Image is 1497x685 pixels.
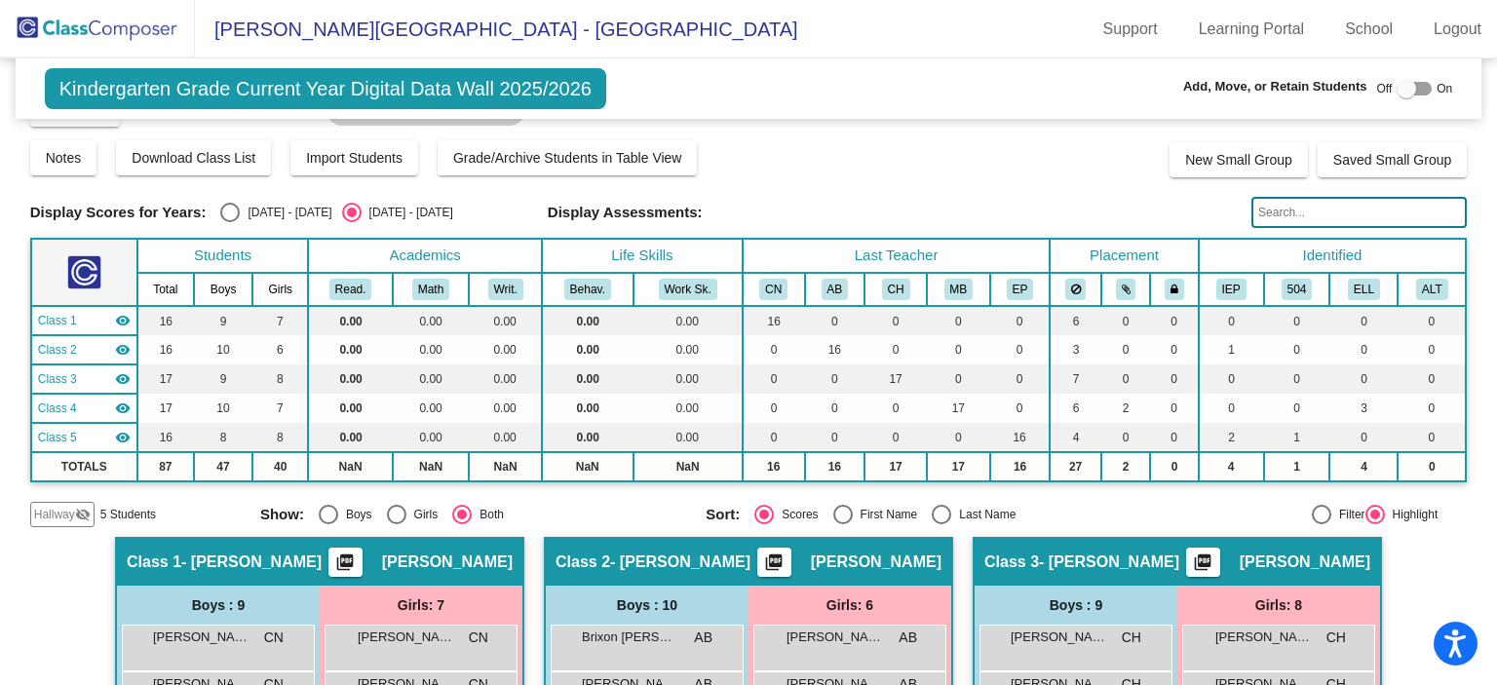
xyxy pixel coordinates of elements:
th: Academics [308,239,542,273]
button: Saved Small Group [1318,142,1467,177]
td: 0.00 [393,306,469,335]
td: 0 [990,394,1051,423]
td: 0 [927,306,990,335]
td: 0.00 [393,394,469,423]
td: 0 [743,423,805,452]
td: 0 [805,306,865,335]
td: NaN [633,452,743,481]
span: [PERSON_NAME] [153,628,250,647]
span: Display Scores for Years: [30,204,207,221]
th: Alternate Assessment [1398,273,1466,306]
button: AB [822,279,849,300]
td: 0 [927,423,990,452]
td: 10 [194,394,252,423]
input: Search... [1251,197,1467,228]
td: 0.00 [308,423,393,452]
span: [PERSON_NAME] [1011,628,1108,647]
th: Keep away students [1050,273,1100,306]
td: 0.00 [469,394,542,423]
td: 40 [252,452,308,481]
th: English Language Learner [1329,273,1398,306]
td: 16 [137,306,194,335]
td: 0 [1264,394,1330,423]
td: Chelsy Newcomb - Newcomb [31,306,137,335]
td: 0.00 [393,423,469,452]
div: Last Name [951,506,1016,523]
td: 16 [137,423,194,452]
td: 0 [1199,364,1264,394]
span: Kindergarten Grade Current Year Digital Data Wall 2025/2026 [45,68,606,109]
td: 0 [1264,306,1330,335]
span: Add, Move, or Retain Students [1183,77,1367,96]
td: 0 [743,394,805,423]
button: 504 [1282,279,1313,300]
td: 0.00 [469,306,542,335]
mat-icon: visibility [115,371,131,387]
button: Print Students Details [757,548,791,577]
span: Class 3 [38,370,77,388]
th: Boys [194,273,252,306]
button: Read. [329,279,372,300]
td: NaN [469,452,542,481]
span: New Small Group [1185,152,1292,168]
span: Class 1 [127,552,181,572]
th: Students [137,239,309,273]
td: 16 [805,452,865,481]
td: 0 [1398,335,1466,364]
td: 0 [1101,423,1151,452]
td: 0.00 [633,335,743,364]
th: Angela Breyfogle [805,273,865,306]
td: 0.00 [633,423,743,452]
td: 9 [194,306,252,335]
div: Boys : 10 [546,586,748,625]
mat-icon: visibility [115,342,131,358]
td: 7 [1050,364,1100,394]
td: 1 [1264,423,1330,452]
button: Math [412,279,449,300]
td: 8 [252,423,308,452]
td: 0 [743,335,805,364]
td: 7 [252,306,308,335]
a: Logout [1418,14,1497,45]
td: 0.00 [542,364,633,394]
span: Class 2 [556,552,610,572]
span: Class 4 [38,400,77,417]
a: School [1329,14,1408,45]
td: 0.00 [469,423,542,452]
td: 16 [137,335,194,364]
span: Show: [260,506,304,523]
mat-icon: visibility [115,400,131,416]
th: Marie Boggess [927,273,990,306]
td: 0.00 [633,394,743,423]
div: Girls [406,506,439,523]
th: Keep with teacher [1150,273,1198,306]
span: On [1437,80,1452,97]
td: 1 [1264,452,1330,481]
td: 0 [1150,423,1198,452]
td: 0 [1398,364,1466,394]
th: Last Teacher [743,239,1051,273]
th: Total [137,273,194,306]
td: 16 [743,306,805,335]
td: 0 [1199,306,1264,335]
td: Carlie Hoffmann - Hoffman [31,364,137,394]
td: 17 [864,452,927,481]
td: 47 [194,452,252,481]
td: TOTALS [31,452,137,481]
div: Girls: 6 [748,586,951,625]
div: Boys : 9 [117,586,320,625]
span: Hallway [34,506,75,523]
td: 17 [137,364,194,394]
td: 0 [990,364,1051,394]
th: Chelsy Newcomb [743,273,805,306]
td: 0 [1329,364,1398,394]
td: 8 [194,423,252,452]
span: Sort: [706,506,740,523]
span: - [PERSON_NAME] [181,552,322,572]
td: 17 [864,364,927,394]
td: 0 [805,364,865,394]
td: 9 [194,364,252,394]
td: 0 [1199,394,1264,423]
button: New Small Group [1170,142,1308,177]
td: 7 [252,394,308,423]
